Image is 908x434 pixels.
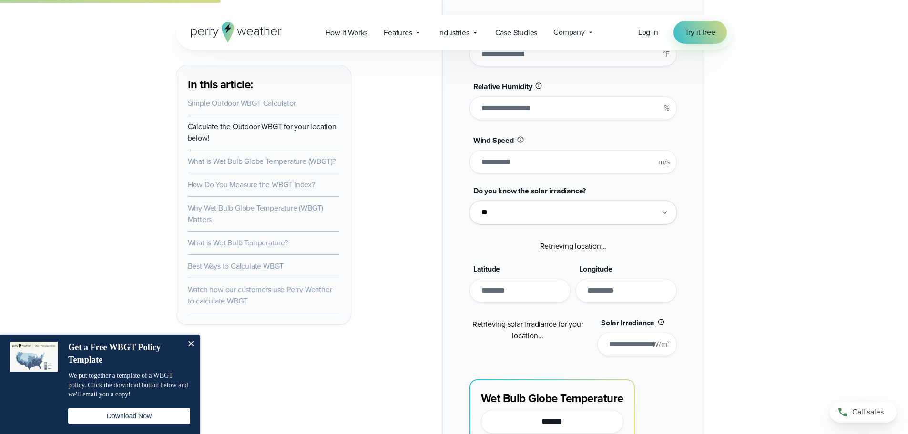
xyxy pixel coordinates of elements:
a: Try it free [673,21,727,44]
span: Try it free [685,27,715,38]
h4: Get a Free WBGT Policy Template [68,342,180,366]
button: Close [181,335,200,354]
span: Wind Speed [473,135,514,146]
a: How Do You Measure the WBGT Index? [188,179,315,190]
span: Case Studies [495,27,538,39]
span: Features [384,27,412,39]
a: Call sales [830,402,897,423]
span: Latitude [473,263,500,274]
span: Solar Irradiance [601,317,654,328]
span: Do you know the solar irradiance? [473,185,586,196]
span: Relative Humidity [473,81,532,92]
a: Calculate the Outdoor WBGT for your location below! [188,121,337,143]
img: dialog featured image [10,342,58,372]
a: Simple Outdoor WBGT Calculator [188,98,296,109]
a: What is Wet Bulb Temperature? [188,237,288,248]
span: Company [553,27,585,38]
a: Why Wet Bulb Globe Temperature (WBGT) Matters [188,202,324,225]
span: How it Works [326,27,368,39]
p: We put together a template of a WBGT policy. Click the download button below and we'll email you ... [68,371,190,399]
span: Retrieving solar irradiance for your location... [472,319,583,341]
a: How it Works [317,23,376,42]
a: Watch how our customers use Perry Weather to calculate WBGT [188,284,332,306]
span: Call sales [852,406,884,418]
span: Retrieving location... [540,241,607,252]
a: Best Ways to Calculate WBGT [188,261,284,272]
a: Log in [638,27,658,38]
h3: In this article: [188,77,339,92]
a: What is Wet Bulb Globe Temperature (WBGT)? [188,156,336,167]
button: Download Now [68,408,190,424]
span: Industries [438,27,469,39]
span: Longitude [579,263,612,274]
a: Case Studies [487,23,546,42]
